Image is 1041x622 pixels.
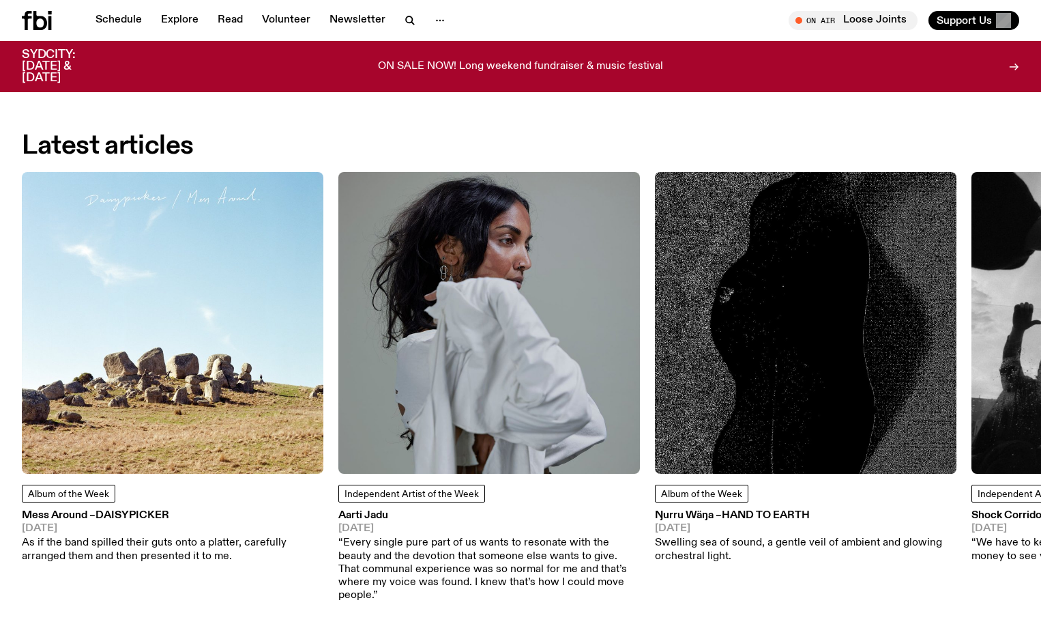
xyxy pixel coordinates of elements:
[789,11,918,30] button: On AirLoose Joints
[87,11,150,30] a: Schedule
[22,511,323,521] h3: Mess Around –
[338,511,640,521] h3: Aarti Jadu
[661,490,742,499] span: Album of the Week
[153,11,207,30] a: Explore
[722,510,810,521] span: Hand To Earth
[22,524,323,534] span: [DATE]
[937,14,992,27] span: Support Us
[655,172,956,474] img: An textured black shape upon a textured gray background
[209,11,251,30] a: Read
[22,134,194,158] h2: Latest articles
[928,11,1019,30] button: Support Us
[655,537,956,563] p: Swelling sea of sound, a gentle veil of ambient and glowing orchestral light.
[655,511,956,563] a: Ŋurru Wäŋa –Hand To Earth[DATE]Swelling sea of sound, a gentle veil of ambient and glowing orches...
[96,510,169,521] span: Daisypicker
[28,490,109,499] span: Album of the Week
[22,485,115,503] a: Album of the Week
[655,511,956,521] h3: Ŋurru Wäŋa –
[338,485,485,503] a: Independent Artist of the Week
[378,61,663,73] p: ON SALE NOW! Long weekend fundraiser & music festival
[254,11,319,30] a: Volunteer
[338,524,640,534] span: [DATE]
[22,537,323,563] p: As if the band spilled their guts onto a platter, carefully arranged them and then presented it t...
[655,485,748,503] a: Album of the Week
[321,11,394,30] a: Newsletter
[22,49,109,84] h3: SYDCITY: [DATE] & [DATE]
[338,511,640,602] a: Aarti Jadu[DATE]“Every single pure part of us wants to resonate with the beauty and the devotion ...
[655,524,956,534] span: [DATE]
[338,537,640,602] p: “Every single pure part of us wants to resonate with the beauty and the devotion that someone els...
[22,511,323,563] a: Mess Around –Daisypicker[DATE]As if the band spilled their guts onto a platter, carefully arrange...
[344,490,479,499] span: Independent Artist of the Week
